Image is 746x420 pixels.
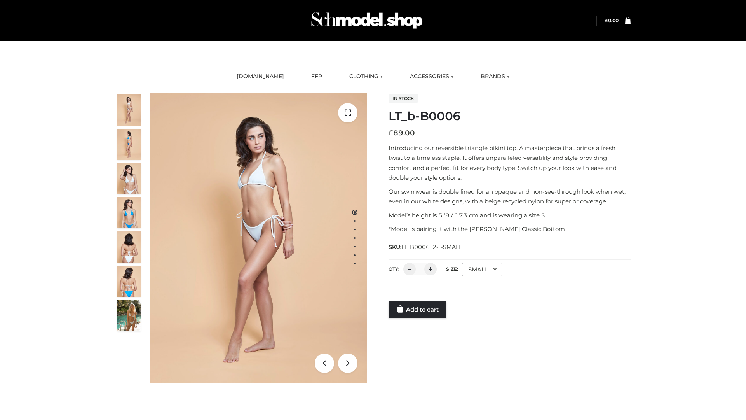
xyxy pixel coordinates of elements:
[117,300,141,331] img: Arieltop_CloudNine_AzureSky2.jpg
[605,17,619,23] a: £0.00
[305,68,328,85] a: FFP
[389,266,399,272] label: QTY:
[389,242,463,252] span: SKU:
[389,224,631,234] p: *Model is pairing it with the [PERSON_NAME] Classic Bottom
[462,263,502,276] div: SMALL
[389,143,631,183] p: Introducing our reversible triangle bikini top. A masterpiece that brings a fresh twist to a time...
[117,163,141,194] img: ArielClassicBikiniTop_CloudNine_AzureSky_OW114ECO_3-scaled.jpg
[605,17,619,23] bdi: 0.00
[389,129,415,137] bdi: 89.00
[475,68,515,85] a: BRANDS
[389,187,631,206] p: Our swimwear is double lined for an opaque and non-see-through look when wet, even in our white d...
[389,94,418,103] span: In stock
[404,68,459,85] a: ACCESSORIES
[389,210,631,220] p: Model’s height is 5 ‘8 / 173 cm and is wearing a size S.
[117,266,141,297] img: ArielClassicBikiniTop_CloudNine_AzureSky_OW114ECO_8-scaled.jpg
[309,5,425,36] img: Schmodel Admin 964
[401,243,462,250] span: LT_B0006_2-_-SMALL
[389,301,446,318] a: Add to cart
[389,109,631,123] h1: LT_b-B0006
[446,266,458,272] label: Size:
[231,68,290,85] a: [DOMAIN_NAME]
[343,68,389,85] a: CLOTHING
[389,129,393,137] span: £
[150,93,367,383] img: ArielClassicBikiniTop_CloudNine_AzureSky_OW114ECO_1
[117,197,141,228] img: ArielClassicBikiniTop_CloudNine_AzureSky_OW114ECO_4-scaled.jpg
[605,17,608,23] span: £
[117,129,141,160] img: ArielClassicBikiniTop_CloudNine_AzureSky_OW114ECO_2-scaled.jpg
[117,94,141,126] img: ArielClassicBikiniTop_CloudNine_AzureSky_OW114ECO_1-scaled.jpg
[117,231,141,262] img: ArielClassicBikiniTop_CloudNine_AzureSky_OW114ECO_7-scaled.jpg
